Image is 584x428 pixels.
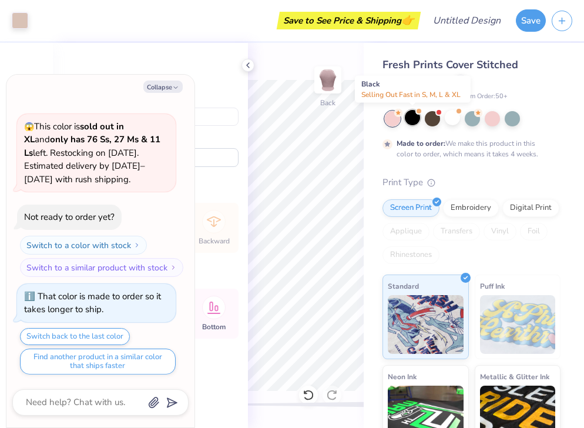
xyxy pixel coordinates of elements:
[516,9,546,32] button: Save
[143,81,183,93] button: Collapse
[20,236,147,255] button: Switch to a color with stock
[424,9,510,32] input: Untitled Design
[388,295,464,354] img: Standard
[320,98,335,108] div: Back
[397,139,445,148] strong: Made to order:
[433,223,480,240] div: Transfers
[24,211,115,223] div: Not ready to order yet?
[388,280,419,292] span: Standard
[382,58,518,88] span: Fresh Prints Cover Stitched Melrose Tank
[316,68,340,92] img: Back
[280,12,418,29] div: Save to See Price & Shipping
[355,76,471,103] div: Black
[382,223,429,240] div: Applique
[24,121,34,132] span: 😱
[502,199,559,217] div: Digital Print
[480,370,549,383] span: Metallic & Glitter Ink
[170,264,177,271] img: Switch to a similar product with stock
[382,199,439,217] div: Screen Print
[520,223,548,240] div: Foil
[480,295,556,354] img: Puff Ink
[133,242,140,249] img: Switch to a color with stock
[24,133,160,159] strong: only has 76 Ss, 27 Ms & 11 Ls
[361,90,461,99] span: Selling Out Fast in S, M, L & XL
[443,199,499,217] div: Embroidery
[202,322,226,332] span: Bottom
[20,258,183,277] button: Switch to a similar product with stock
[484,223,516,240] div: Vinyl
[397,138,541,159] div: We make this product in this color to order, which means it takes 4 weeks.
[388,370,417,383] span: Neon Ink
[20,328,130,345] button: Switch back to the last color
[382,176,560,189] div: Print Type
[24,290,161,316] div: That color is made to order so it takes longer to ship.
[449,92,508,102] span: Minimum Order: 50 +
[401,13,414,27] span: 👉
[24,121,160,185] span: This color is and left. Restocking on [DATE]. Estimated delivery by [DATE]–[DATE] with rush shipp...
[382,246,439,264] div: Rhinestones
[480,280,505,292] span: Puff Ink
[20,349,176,374] button: Find another product in a similar color that ships faster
